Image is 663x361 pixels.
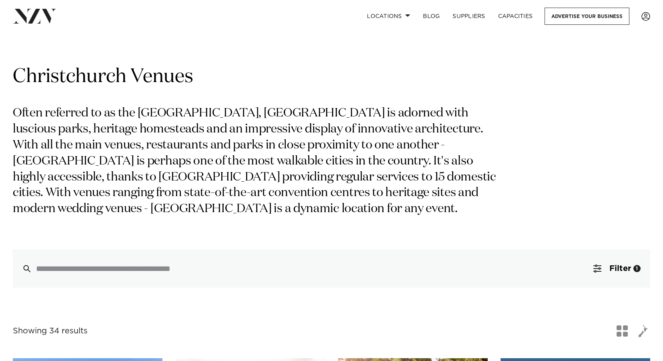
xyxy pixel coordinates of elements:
[545,8,629,25] a: Advertise your business
[417,8,446,25] a: BLOG
[13,106,507,217] p: Often referred to as the [GEOGRAPHIC_DATA], [GEOGRAPHIC_DATA] is adorned with luscious parks, her...
[492,8,539,25] a: Capacities
[13,9,56,23] img: nzv-logo.png
[609,265,631,273] span: Filter
[584,249,650,288] button: Filter1
[633,265,641,272] div: 1
[13,325,88,337] div: Showing 34 results
[361,8,417,25] a: Locations
[13,64,650,90] h1: Christchurch Venues
[446,8,491,25] a: SUPPLIERS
